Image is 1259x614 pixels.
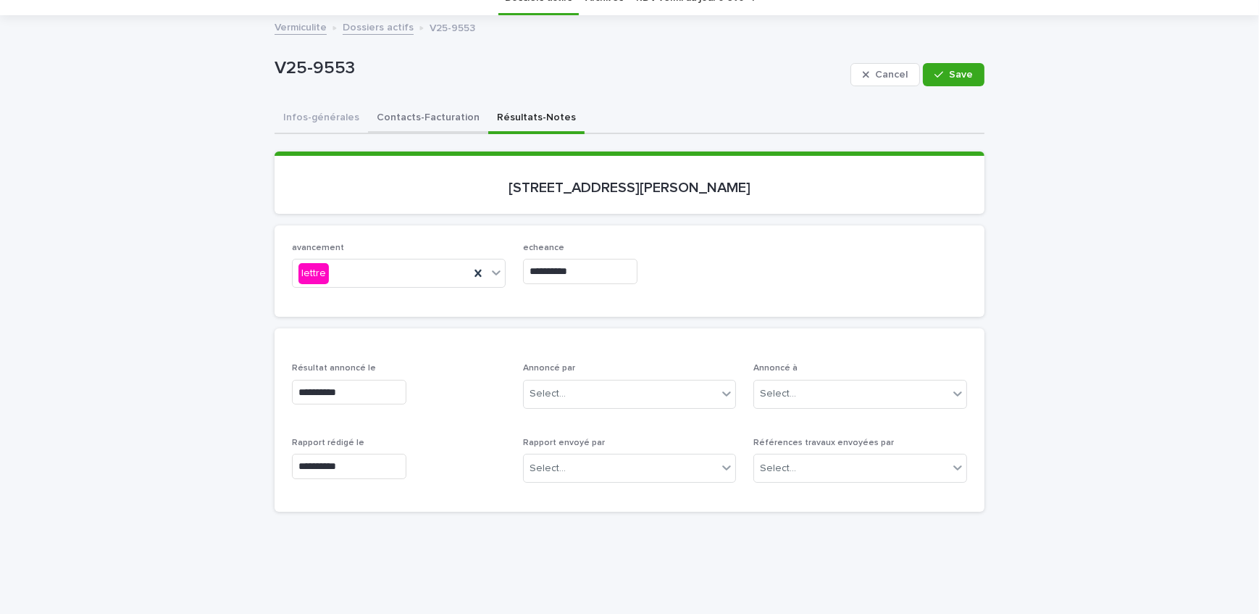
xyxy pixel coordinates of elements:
a: Dossiers actifs [343,18,414,35]
div: lettre [298,263,329,284]
p: V25-9553 [275,58,845,79]
span: Rapport rédigé le [292,439,364,447]
button: Infos-générales [275,104,368,134]
div: Select... [530,461,566,476]
span: Cancel [875,70,908,80]
span: Annoncé à [753,364,798,373]
div: Select... [760,386,796,402]
p: V25-9553 [430,19,475,35]
a: Vermiculite [275,18,327,35]
p: [STREET_ADDRESS][PERSON_NAME] [292,179,967,196]
span: Résultat annoncé le [292,364,376,373]
span: echeance [523,244,564,252]
span: Rapport envoyé par [523,439,605,447]
div: Select... [530,386,566,402]
button: Cancel [850,63,920,86]
div: Select... [760,461,796,476]
span: Références travaux envoyées par [753,439,894,447]
button: Save [923,63,984,86]
span: Save [949,70,973,80]
span: avancement [292,244,344,252]
span: Annoncé par [523,364,575,373]
button: Contacts-Facturation [368,104,488,134]
button: Résultats-Notes [488,104,585,134]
